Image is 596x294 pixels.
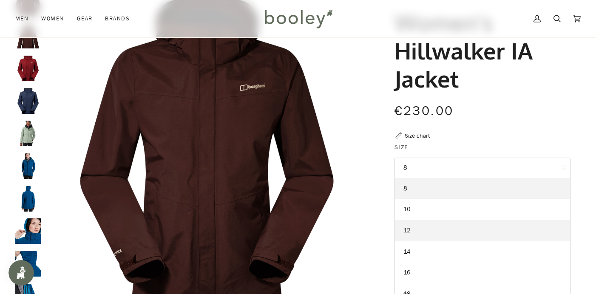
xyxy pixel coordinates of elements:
img: Berghaus Women's Hillwalker IA Jacket Green Salt - Booley Galway [15,121,41,146]
span: 8 [403,184,407,192]
img: Berghaus Women's Hillwalker IA Shell Jacket Blue - Booley Galway [15,186,41,212]
a: 8 [395,178,570,199]
iframe: Button to open loyalty program pop-up [9,260,34,286]
span: €230.00 [394,102,454,120]
span: Men [15,14,28,23]
a: 10 [395,199,570,220]
span: 10 [403,205,410,213]
img: Berghaus Women's Hillwalker IA Shell Jacket Blue - Booley Galway [15,218,41,244]
div: Size chart [405,131,430,140]
img: Berghaus Women's Hillwalker IA Shell Jacket Dark Blue - Booley Galway [15,88,41,114]
span: 14 [403,248,410,256]
span: Women [41,14,64,23]
span: Brands [105,14,130,23]
a: 14 [395,241,570,263]
span: Gear [77,14,93,23]
h1: Women's Hillwalker IA Jacket [394,8,564,92]
img: Booley [261,6,335,31]
button: 8 [394,158,570,178]
img: Berghaus Women's Hillwalker IA Shell Jacket Blue - Booley Galway [15,251,41,277]
img: Berghaus Women's Hillwalker IA Shell Jacket Blue - Booley Galway [15,153,41,179]
a: 16 [395,262,570,283]
span: 12 [403,226,410,235]
img: Berghaus Women's Hillwalker IA Shell Jacket Dark Red - Booley Galway [15,56,41,81]
span: 16 [403,269,410,277]
span: Size [394,143,409,152]
a: 12 [395,220,570,241]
